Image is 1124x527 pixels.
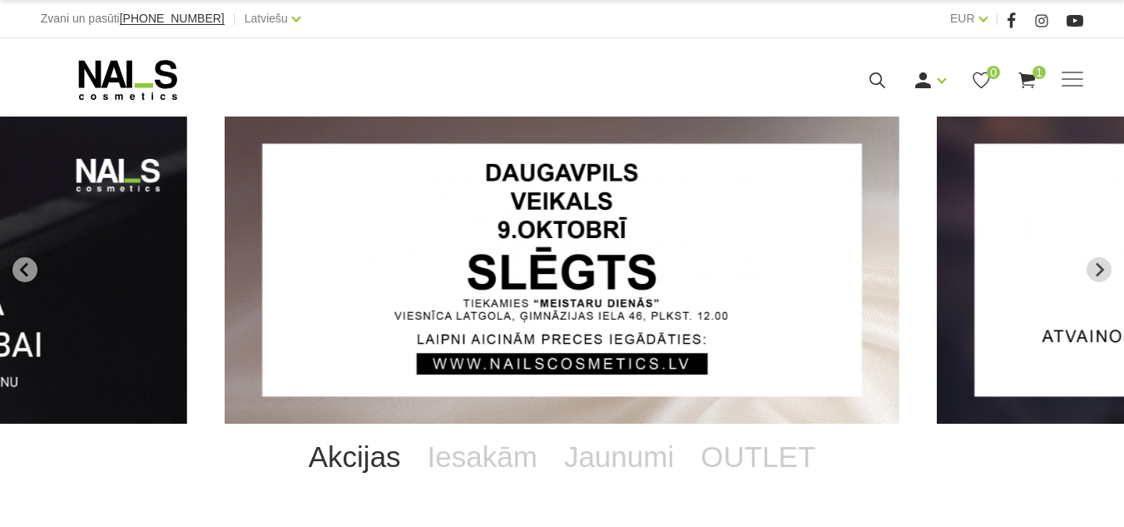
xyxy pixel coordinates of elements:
span: 0 [987,66,1000,79]
button: Go to last slide [12,257,37,282]
a: OUTLET [687,424,829,490]
a: Iesakām [414,424,551,490]
a: Akcijas [295,424,414,490]
a: Latviešu [245,8,288,28]
a: [PHONE_NUMBER] [120,12,225,25]
div: Zvani un pasūti [41,8,225,29]
li: 1 of 13 [225,117,899,424]
span: | [233,8,236,29]
a: EUR [950,8,975,28]
a: 1 [1017,70,1037,91]
a: Jaunumi [551,424,687,490]
span: | [996,8,999,29]
a: 0 [971,70,992,91]
span: 1 [1032,66,1046,79]
button: Next slide [1087,257,1112,282]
